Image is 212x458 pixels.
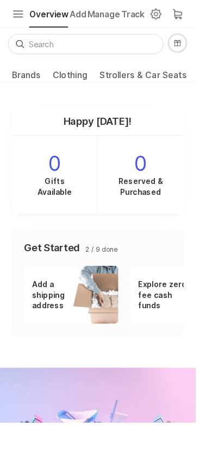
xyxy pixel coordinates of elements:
[35,303,95,337] p: Add a shipping address
[126,191,180,214] p: Reserved & Purchased
[26,262,86,275] p: Get Started
[13,39,30,56] button: Search for
[92,265,128,275] p: 2 / 9 done
[32,191,86,214] p: Gifts Available
[9,37,177,59] input: Search
[57,69,95,89] a: Clothing
[13,69,44,89] a: Brands
[108,69,202,89] a: Strollers & Car Seats
[106,165,199,191] p: 0
[69,125,144,138] p: Happy [DATE]!
[32,10,74,23] p: Overview
[95,10,130,23] p: Manage
[13,165,105,191] p: 0
[150,303,210,337] p: Explore zero-fee cash funds
[76,10,93,23] p: Add
[132,10,157,23] p: Track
